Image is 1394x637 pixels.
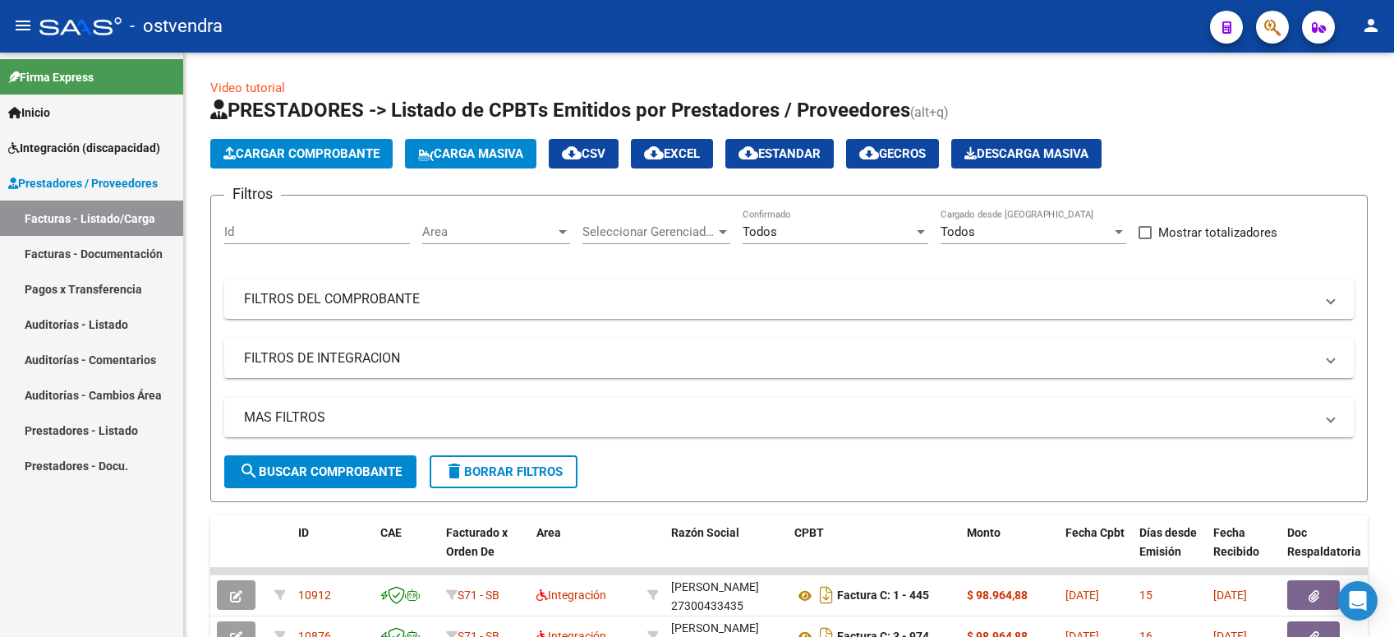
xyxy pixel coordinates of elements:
[671,578,781,612] div: 27300433435
[418,146,523,161] span: Carga Masiva
[1158,223,1277,242] span: Mostrar totalizadores
[1059,515,1133,588] datatable-header-cell: Fecha Cpbt
[671,526,739,539] span: Razón Social
[239,464,402,479] span: Buscar Comprobante
[951,139,1102,168] app-download-masive: Descarga masiva de comprobantes (adjuntos)
[224,398,1354,437] mat-expansion-panel-header: MAS FILTROS
[430,455,577,488] button: Borrar Filtros
[1139,589,1152,602] span: 15
[562,146,605,161] span: CSV
[223,146,380,161] span: Cargar Comprobante
[244,290,1314,308] mat-panel-title: FILTROS DEL COMPROBANTE
[951,139,1102,168] button: Descarga Masiva
[1207,515,1281,588] datatable-header-cell: Fecha Recibido
[816,582,837,608] i: Descargar documento
[8,104,50,122] span: Inicio
[788,515,960,588] datatable-header-cell: CPBT
[859,143,879,163] mat-icon: cloud_download
[644,146,700,161] span: EXCEL
[941,224,975,239] span: Todos
[738,143,758,163] mat-icon: cloud_download
[743,224,777,239] span: Todos
[725,139,834,168] button: Estandar
[210,81,285,95] a: Video tutorial
[1065,589,1099,602] span: [DATE]
[794,526,824,539] span: CPBT
[1133,515,1207,588] datatable-header-cell: Días desde Emisión
[422,224,555,239] span: Area
[130,8,223,44] span: - ostvendra
[671,578,759,597] div: [PERSON_NAME]
[631,139,713,168] button: EXCEL
[1287,526,1361,558] span: Doc Respaldatoria
[8,139,160,157] span: Integración (discapacidad)
[562,143,582,163] mat-icon: cloud_download
[582,224,715,239] span: Seleccionar Gerenciador
[1065,526,1125,539] span: Fecha Cpbt
[210,139,393,168] button: Cargar Comprobante
[536,526,561,539] span: Area
[1213,589,1247,602] span: [DATE]
[549,139,619,168] button: CSV
[380,526,402,539] span: CAE
[859,146,926,161] span: Gecros
[224,279,1354,319] mat-expansion-panel-header: FILTROS DEL COMPROBANTE
[444,461,464,481] mat-icon: delete
[665,515,788,588] datatable-header-cell: Razón Social
[1361,16,1381,35] mat-icon: person
[1338,581,1378,621] div: Open Intercom Messenger
[298,589,331,602] span: 10912
[244,349,1314,367] mat-panel-title: FILTROS DE INTEGRACION
[224,182,281,205] h3: Filtros
[224,455,416,488] button: Buscar Comprobante
[239,461,259,481] mat-icon: search
[536,589,606,602] span: Integración
[738,146,821,161] span: Estandar
[374,515,439,588] datatable-header-cell: CAE
[1213,526,1259,558] span: Fecha Recibido
[846,139,939,168] button: Gecros
[910,104,949,120] span: (alt+q)
[644,143,664,163] mat-icon: cloud_download
[964,146,1088,161] span: Descarga Masiva
[837,589,929,602] strong: Factura C: 1 - 445
[405,139,536,168] button: Carga Masiva
[446,526,508,558] span: Facturado x Orden De
[960,515,1059,588] datatable-header-cell: Monto
[967,589,1028,602] strong: $ 98.964,88
[8,174,158,192] span: Prestadores / Proveedores
[444,464,563,479] span: Borrar Filtros
[967,526,1001,539] span: Monto
[244,409,1314,427] mat-panel-title: MAS FILTROS
[13,16,33,35] mat-icon: menu
[224,339,1354,378] mat-expansion-panel-header: FILTROS DE INTEGRACION
[292,515,374,588] datatable-header-cell: ID
[210,99,910,122] span: PRESTADORES -> Listado de CPBTs Emitidos por Prestadores / Proveedores
[1139,526,1197,558] span: Días desde Emisión
[530,515,641,588] datatable-header-cell: Area
[1281,515,1379,588] datatable-header-cell: Doc Respaldatoria
[458,589,499,602] span: S71 - SB
[439,515,530,588] datatable-header-cell: Facturado x Orden De
[298,526,309,539] span: ID
[8,68,94,86] span: Firma Express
